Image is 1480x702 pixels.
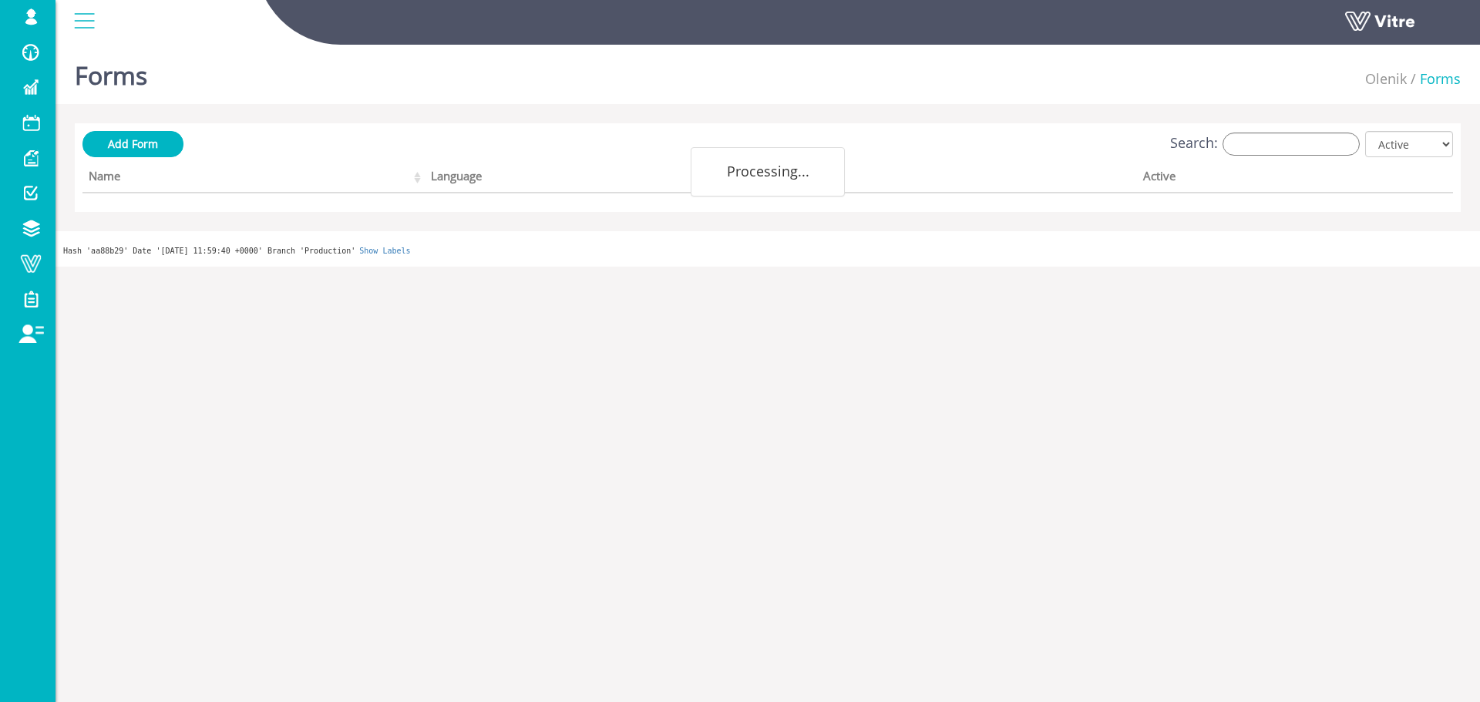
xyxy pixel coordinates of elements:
span: Hash 'aa88b29' Date '[DATE] 11:59:40 +0000' Branch 'Production' [63,247,355,255]
span: Add Form [108,136,158,151]
th: Name [82,164,425,193]
th: Language [425,164,782,193]
h1: Forms [75,39,147,104]
label: Search: [1170,133,1360,156]
a: Add Form [82,131,183,157]
input: Search: [1223,133,1360,156]
th: Company [783,164,1137,193]
a: Show Labels [359,247,410,255]
th: Active [1137,164,1384,193]
li: Forms [1407,69,1461,89]
a: Olenik [1365,69,1407,88]
div: Processing... [691,147,845,196]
